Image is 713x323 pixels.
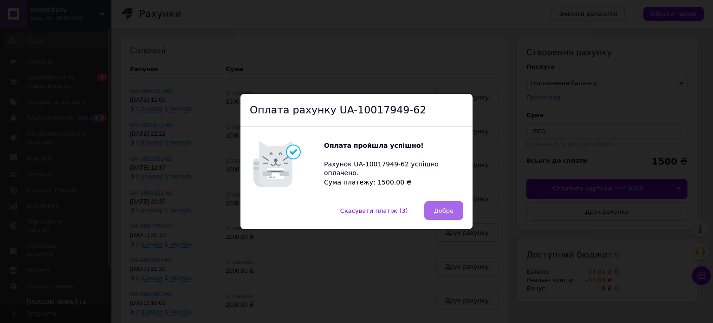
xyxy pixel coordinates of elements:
button: Добре [424,201,463,220]
b: Оплата пройшла успішно! [324,142,424,149]
button: Скасувати платіж (3) [331,201,418,220]
span: Скасувати платіж (3) [340,207,408,214]
span: Добре [434,207,454,214]
div: Оплата рахунку UA-10017949-62 [240,94,473,127]
img: Котик говорить Оплата пройшла успішно! [250,136,324,192]
div: Рахунок UA-10017949-62 успішно оплачено. Сума платежу: 1500.00 ₴ [324,141,463,187]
